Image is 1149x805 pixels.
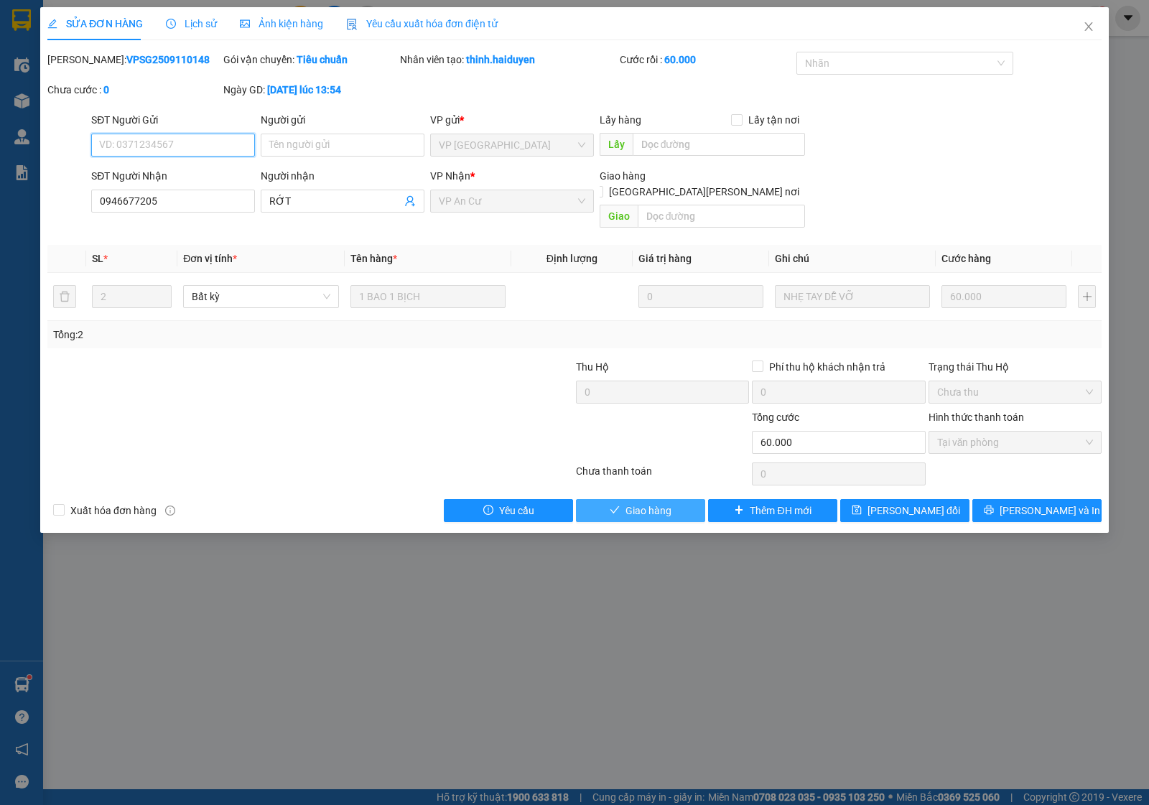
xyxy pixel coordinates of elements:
span: edit [47,19,57,29]
div: [PERSON_NAME]: [47,52,220,68]
b: 0 [103,84,109,96]
div: Người gửi [261,112,424,128]
span: Giá trị hàng [638,253,692,264]
button: delete [53,285,76,308]
div: Trạng thái Thu Hộ [929,359,1102,375]
div: 0812181836 [123,64,269,84]
div: Tổng: 2 [53,327,445,343]
span: Tổng cước [752,411,799,423]
div: Cước rồi : [620,52,793,68]
span: Ảnh kiện hàng [240,18,323,29]
span: Cước hàng [941,253,991,264]
span: VP An Cư [439,190,585,212]
span: SL [92,253,103,264]
span: Giao hàng [600,170,646,182]
input: 0 [638,285,763,308]
img: icon [346,19,358,30]
span: [GEOGRAPHIC_DATA][PERSON_NAME] nơi [603,184,805,200]
span: VP Nhận [430,170,470,182]
div: Chưa cước : [47,82,220,98]
b: 60.000 [664,54,696,65]
div: VP [GEOGRAPHIC_DATA] [123,12,269,47]
input: Dọc đường [638,205,806,228]
div: VP An Cư [12,12,113,29]
div: VP gửi [430,112,594,128]
span: plus [734,505,744,516]
span: user-add [404,195,416,207]
button: plusThêm ĐH mới [708,499,837,522]
div: 0812181836 [12,47,113,67]
button: plus [1078,285,1096,308]
input: 0 [941,285,1066,308]
b: Tiêu chuẩn [297,54,348,65]
div: Nhân viên tạo: [400,52,618,68]
span: Đơn vị tính [183,253,237,264]
span: check [610,505,620,516]
div: 60.000 [121,93,270,113]
div: SĐT Người Gửi [91,112,255,128]
span: Yêu cầu xuất hóa đơn điện tử [346,18,498,29]
input: VD: Bàn, Ghế [350,285,506,308]
b: VPSG2509110148 [126,54,210,65]
div: SĐT Người Nhận [91,168,255,184]
span: Thu Hộ [576,361,609,373]
span: Phí thu hộ khách nhận trả [763,359,891,375]
div: Ngày GD: [223,82,396,98]
span: Tên hàng [350,253,397,264]
span: Giao hàng [625,503,671,518]
button: Close [1069,7,1109,47]
input: Ghi Chú [775,285,930,308]
span: Gửi: [12,14,34,29]
span: [PERSON_NAME] và In [1000,503,1100,518]
label: Hình thức thanh toán [929,411,1024,423]
span: Lịch sử [166,18,217,29]
span: close [1083,21,1094,32]
span: Chưa : [121,96,154,111]
div: NGÂN [123,47,269,64]
button: save[PERSON_NAME] đổi [840,499,969,522]
div: Người nhận [261,168,424,184]
span: Yêu cầu [499,503,534,518]
span: Tại văn phòng [937,432,1093,453]
span: Nhận: [123,14,157,29]
button: exclamation-circleYêu cầu [444,499,573,522]
span: printer [984,505,994,516]
div: Gói vận chuyển: [223,52,396,68]
span: SỬA ĐƠN HÀNG [47,18,143,29]
span: Định lượng [546,253,597,264]
span: Bất kỳ [192,286,330,307]
b: thinh.haiduyen [466,54,535,65]
span: info-circle [165,506,175,516]
span: [PERSON_NAME] đổi [867,503,960,518]
th: Ghi chú [769,245,936,273]
span: Lấy hàng [600,114,641,126]
span: Chưa thu [937,381,1093,403]
span: Lấy [600,133,633,156]
span: picture [240,19,250,29]
span: exclamation-circle [483,505,493,516]
input: Dọc đường [633,133,806,156]
button: checkGiao hàng [576,499,705,522]
span: save [852,505,862,516]
span: clock-circle [166,19,176,29]
span: Lấy tận nơi [743,112,805,128]
button: printer[PERSON_NAME] và In [972,499,1102,522]
span: Giao [600,205,638,228]
div: Chưa thanh toán [574,463,750,488]
div: NGÂN [12,29,113,47]
span: VP Sài Gòn [439,134,585,156]
b: [DATE] lúc 13:54 [267,84,341,96]
span: Thêm ĐH mới [750,503,811,518]
span: Xuất hóa đơn hàng [65,503,162,518]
